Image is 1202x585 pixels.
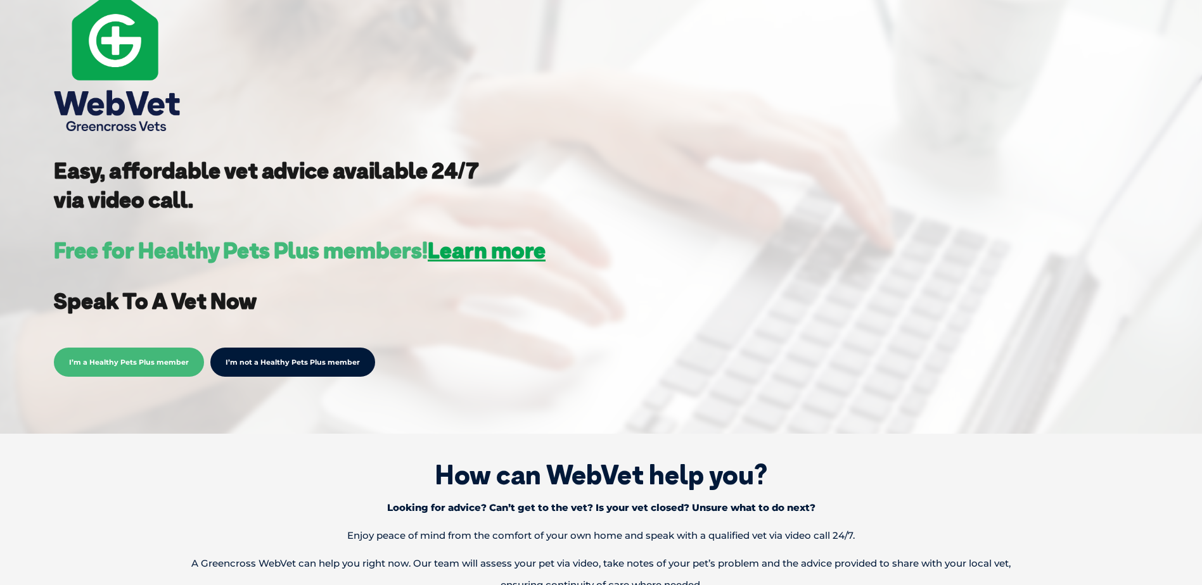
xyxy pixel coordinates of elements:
[54,156,479,213] strong: Easy, affordable vet advice available 24/7 via video call.
[428,236,546,264] a: Learn more
[54,348,204,377] span: I’m a Healthy Pets Plus member
[54,239,546,261] h3: Free for Healthy Pets Plus members!
[54,287,257,315] strong: Speak To A Vet Now
[136,525,1067,546] p: Enjoy peace of mind from the comfort of your own home and speak with a qualified vet via video ca...
[1177,58,1190,70] button: Search
[54,356,204,367] a: I’m a Healthy Pets Plus member
[136,497,1067,519] p: Looking for advice? Can’t get to the vet? Is your vet closed? Unsure what to do next?
[19,459,1183,491] h1: How can WebVet help you?
[210,348,375,377] a: I’m not a Healthy Pets Plus member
